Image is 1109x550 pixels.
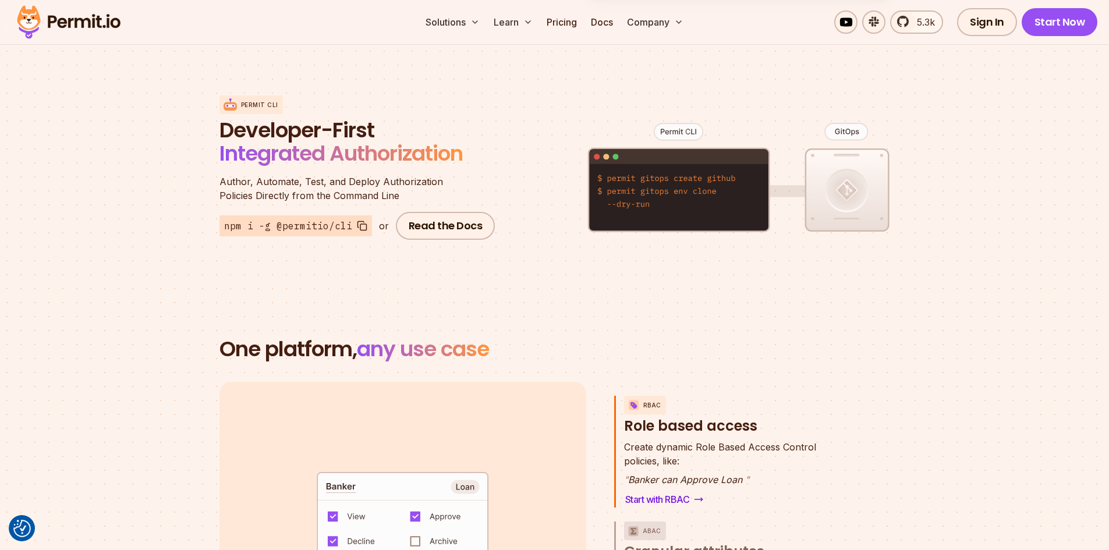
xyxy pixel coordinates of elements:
[219,175,499,203] p: Policies Directly from the Command Line
[489,10,537,34] button: Learn
[379,219,389,233] div: or
[219,139,463,168] span: Integrated Authorization
[624,440,841,508] div: RBACRole based access
[957,8,1017,36] a: Sign In
[622,10,688,34] button: Company
[219,338,890,361] h2: One platform,
[486,502,505,512] span: type
[246,407,281,417] span: default
[890,10,943,34] a: 5.3k
[241,101,278,109] p: Permit CLI
[13,520,31,537] button: Consent Preferences
[368,537,397,547] span: "Loan"
[624,473,816,487] p: Banker can Approve Loan
[13,520,31,537] img: Revisit consent button
[219,175,499,189] span: Author, Automate, Test, and Deploy Authorization
[910,15,935,29] span: 5.3k
[396,212,495,240] a: Read the Docs
[624,440,816,454] span: Create dynamic Role Based Access Control
[421,10,484,34] button: Solutions
[363,479,388,488] span: false
[542,10,582,34] a: Pricing
[219,215,372,236] button: npm i -g @permitio/cli
[412,479,422,488] span: if
[319,537,358,547] span: "Banker"
[224,219,352,233] span: npm i -g @permitio/cli
[624,440,816,468] p: policies, like:
[290,479,324,488] span: default
[12,2,126,42] img: Permit logo
[643,521,661,540] p: ABAC
[745,474,749,485] span: "
[1022,8,1098,36] a: Start Now
[357,334,489,364] span: any use case
[586,10,618,34] a: Docs
[219,119,499,142] span: Developer-First
[624,491,705,508] a: Start with RBAC
[624,474,628,485] span: "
